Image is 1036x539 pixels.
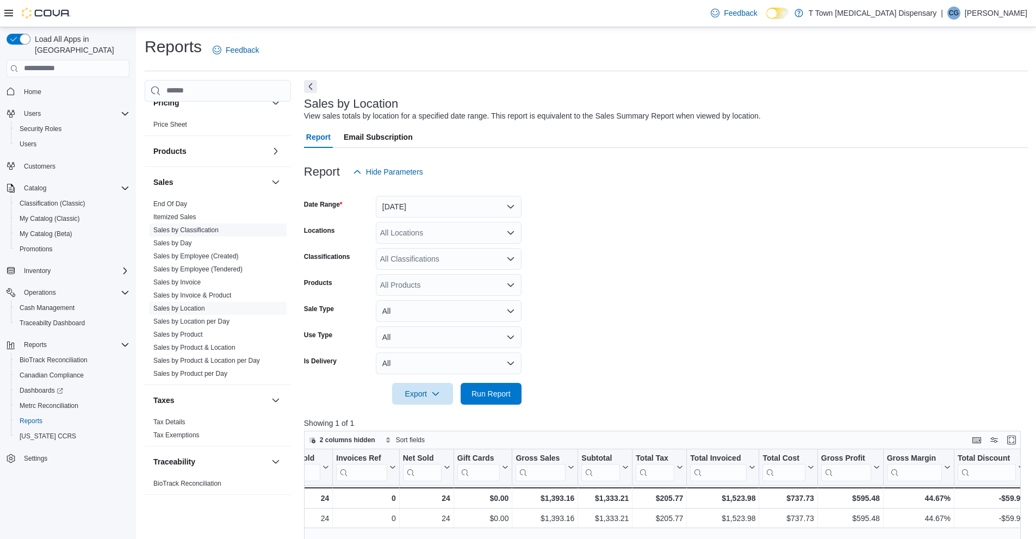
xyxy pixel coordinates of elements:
[20,107,129,120] span: Users
[20,356,88,364] span: BioTrack Reconciliation
[399,383,446,405] span: Export
[153,343,235,352] span: Sales by Product & Location
[636,453,674,481] div: Total Tax
[366,166,423,177] span: Hide Parameters
[11,121,134,137] button: Security Roles
[15,301,129,314] span: Cash Management
[2,337,134,352] button: Reports
[304,200,343,209] label: Date Range
[403,453,442,481] div: Net Sold
[20,452,52,465] a: Settings
[306,126,331,148] span: Report
[403,492,450,505] div: 24
[887,453,951,481] button: Gross Margin
[690,453,755,481] button: Total Invoiced
[15,354,92,367] a: BioTrack Reconciliation
[349,161,427,183] button: Hide Parameters
[153,177,267,188] button: Sales
[376,352,522,374] button: All
[20,451,129,465] span: Settings
[153,418,185,426] a: Tax Details
[153,200,187,208] a: End Of Day
[947,7,960,20] div: Capri Gibbs
[15,243,129,256] span: Promotions
[392,383,453,405] button: Export
[153,480,221,487] a: BioTrack Reconciliation
[344,126,413,148] span: Email Subscription
[20,338,129,351] span: Reports
[304,80,317,93] button: Next
[2,263,134,278] button: Inventory
[958,453,1016,481] div: Total Discount
[20,432,76,441] span: [US_STATE] CCRS
[265,453,320,481] div: Invoices Sold
[20,214,80,223] span: My Catalog (Classic)
[153,146,187,157] h3: Products
[724,8,757,18] span: Feedback
[269,96,282,109] button: Pricing
[636,492,683,505] div: $205.77
[11,352,134,368] button: BioTrack Reconciliation
[20,85,129,98] span: Home
[265,492,329,505] div: 24
[690,512,755,525] div: $1,523.98
[304,252,350,261] label: Classifications
[24,340,47,349] span: Reports
[15,399,83,412] a: Metrc Reconciliation
[506,281,515,289] button: Open list of options
[20,199,85,208] span: Classification (Classic)
[821,453,871,481] div: Gross Profit
[11,226,134,241] button: My Catalog (Beta)
[15,138,129,151] span: Users
[15,138,41,151] a: Users
[15,430,129,443] span: Washington CCRS
[153,356,260,365] span: Sales by Product & Location per Day
[516,453,566,481] div: Gross Sales
[2,106,134,121] button: Users
[30,34,129,55] span: Load All Apps in [GEOGRAPHIC_DATA]
[15,369,129,382] span: Canadian Compliance
[949,7,959,20] span: CG
[2,158,134,174] button: Customers
[153,330,203,339] span: Sales by Product
[457,512,509,525] div: $0.00
[762,453,805,481] div: Total Cost
[304,97,399,110] h3: Sales by Location
[20,319,85,327] span: Traceabilty Dashboard
[24,162,55,171] span: Customers
[958,512,1025,525] div: -$59.95
[20,338,51,351] button: Reports
[320,436,375,444] span: 2 columns hidden
[762,492,814,505] div: $737.73
[457,453,500,481] div: Gift Card Sales
[153,318,229,325] a: Sales by Location per Day
[153,357,260,364] a: Sales by Product & Location per Day
[153,120,187,129] span: Price Sheet
[20,140,36,148] span: Users
[15,414,129,428] span: Reports
[403,453,442,463] div: Net Sold
[11,429,134,444] button: [US_STATE] CCRS
[15,414,47,428] a: Reports
[690,492,755,505] div: $1,523.98
[153,304,205,313] span: Sales by Location
[153,177,173,188] h3: Sales
[15,317,89,330] a: Traceabilty Dashboard
[145,416,291,446] div: Taxes
[336,453,395,481] button: Invoices Ref
[941,7,943,20] p: |
[472,388,511,399] span: Run Report
[821,453,880,481] button: Gross Profit
[762,512,814,525] div: $737.73
[208,39,263,61] a: Feedback
[22,8,71,18] img: Cova
[762,453,814,481] button: Total Cost
[20,264,129,277] span: Inventory
[153,121,187,128] a: Price Sheet
[15,354,129,367] span: BioTrack Reconciliation
[11,241,134,257] button: Promotions
[145,36,202,58] h1: Reports
[20,125,61,133] span: Security Roles
[988,433,1001,447] button: Display options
